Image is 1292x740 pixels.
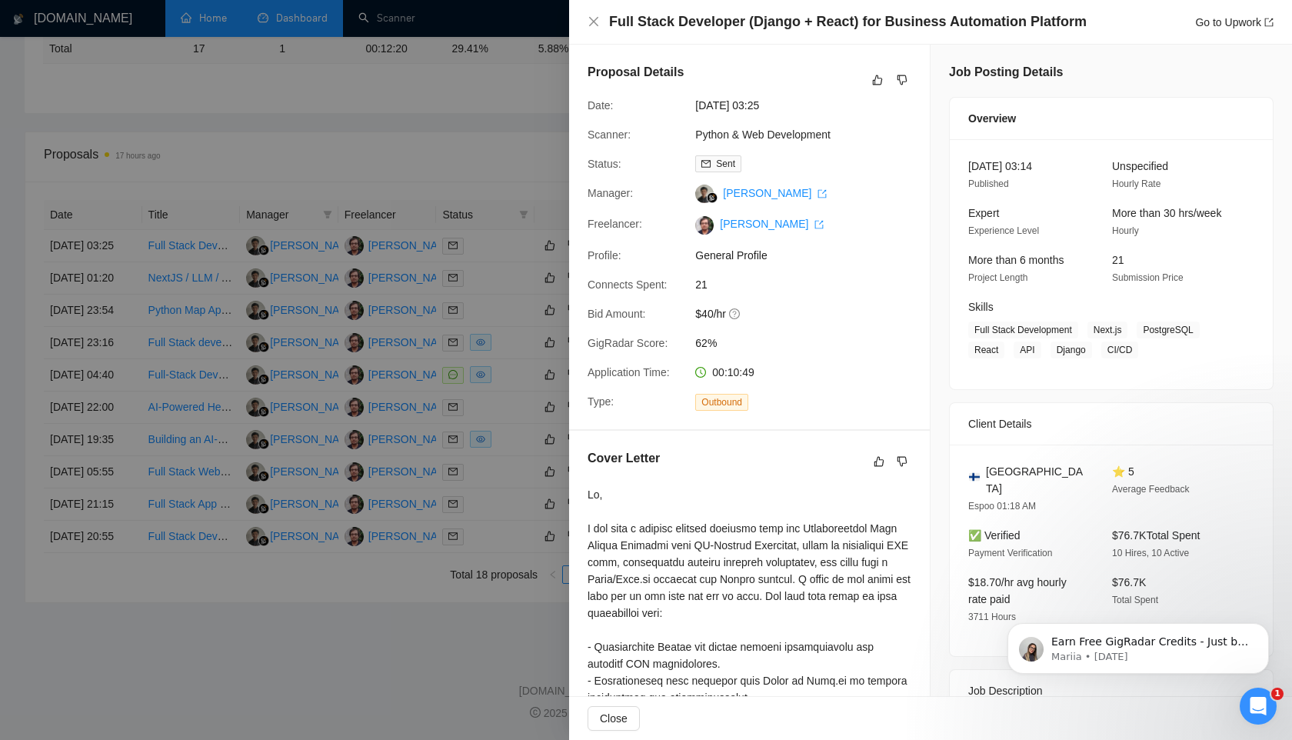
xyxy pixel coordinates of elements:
img: c1XdKLOyP80VY6pm8ljsbut-L3OB_K1eTQYfV4pjHOA9E2AFW09S7WlbeyGBuSdpXO [695,216,714,235]
span: Espoo 01:18 AM [968,501,1036,512]
span: 21 [1112,254,1124,266]
span: Average Feedback [1112,484,1190,495]
span: 1 [1271,688,1284,700]
button: dislike [893,71,911,89]
span: [DATE] 03:14 [968,160,1032,172]
button: like [870,452,888,471]
span: [GEOGRAPHIC_DATA] [986,463,1087,497]
span: GigRadar Score: [588,337,668,349]
h5: Proposal Details [588,63,684,82]
span: $40/hr [695,305,926,322]
h5: Cover Letter [588,449,660,468]
span: Type: [588,395,614,408]
span: Experience Level [968,225,1039,236]
span: 3711 Hours [968,612,1016,622]
div: Client Details [968,403,1254,445]
span: Overview [968,110,1016,127]
span: Profile: [588,249,621,262]
span: export [817,189,827,198]
span: API [1014,342,1041,358]
span: Bid Amount: [588,308,646,320]
span: Application Time: [588,366,670,378]
span: CI/CD [1101,342,1139,358]
span: Project Length [968,272,1027,283]
span: $18.70/hr avg hourly rate paid [968,576,1067,605]
span: export [814,220,824,229]
span: React [968,342,1004,358]
span: Full Stack Development [968,322,1078,338]
span: $76.7K Total Spent [1112,529,1200,542]
span: Hourly [1112,225,1139,236]
span: Payment Verification [968,548,1052,558]
span: 62% [695,335,926,352]
span: mail [701,159,711,168]
a: Go to Upworkexport [1195,16,1274,28]
div: Job Description [968,670,1254,712]
span: More than 30 hrs/week [1112,207,1221,219]
span: 00:10:49 [712,366,754,378]
button: dislike [893,452,911,471]
span: Date: [588,99,613,112]
span: Next.js [1087,322,1128,338]
span: Status: [588,158,621,170]
span: dislike [897,455,907,468]
button: Close [588,15,600,28]
h4: Full Stack Developer (Django + React) for Business Automation Platform [609,12,1087,32]
span: Scanner: [588,128,631,141]
span: $76.7K [1112,576,1146,588]
span: Skills [968,301,994,313]
span: Manager: [588,187,633,199]
span: Sent [716,158,735,169]
span: Connects Spent: [588,278,668,291]
iframe: Intercom live chat [1240,688,1277,725]
span: 21 [695,276,926,293]
span: export [1264,18,1274,27]
span: Unspecified [1112,160,1168,172]
span: Published [968,178,1009,189]
img: 🇫🇮 [969,472,980,482]
a: Python & Web Development [695,128,831,141]
span: ✅ Verified [968,529,1021,542]
span: ⭐ 5 [1112,465,1134,478]
span: dislike [897,74,907,86]
span: PostgreSQL [1137,322,1199,338]
span: Outbound [695,394,748,411]
span: Expert [968,207,999,219]
img: gigradar-bm.png [707,192,718,203]
button: Close [588,706,640,731]
iframe: Intercom notifications message [984,591,1292,698]
a: [PERSON_NAME] export [720,218,824,230]
span: Freelancer: [588,218,642,230]
span: Django [1051,342,1092,358]
span: Close [600,710,628,727]
button: like [868,71,887,89]
span: like [872,74,883,86]
span: General Profile [695,247,926,264]
span: like [874,455,884,468]
span: Hourly Rate [1112,178,1160,189]
span: [DATE] 03:25 [695,97,926,114]
span: clock-circle [695,367,706,378]
a: [PERSON_NAME] export [723,187,827,199]
span: close [588,15,600,28]
span: 10 Hires, 10 Active [1112,548,1189,558]
span: More than 6 months [968,254,1064,266]
span: Submission Price [1112,272,1184,283]
h5: Job Posting Details [949,63,1063,82]
span: question-circle [729,308,741,320]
